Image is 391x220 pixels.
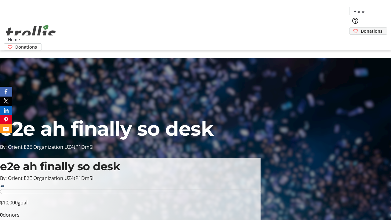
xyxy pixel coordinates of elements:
span: Home [8,36,20,43]
span: Donations [361,28,382,34]
a: Home [4,36,24,43]
a: Donations [349,28,387,35]
span: Home [353,8,365,15]
span: Donations [15,44,37,50]
a: Home [349,8,369,15]
button: Cart [349,35,361,47]
button: Help [349,15,361,27]
img: Orient E2E Organization UZ4tP1Dm5l's Logo [4,18,58,48]
a: Donations [4,43,42,50]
